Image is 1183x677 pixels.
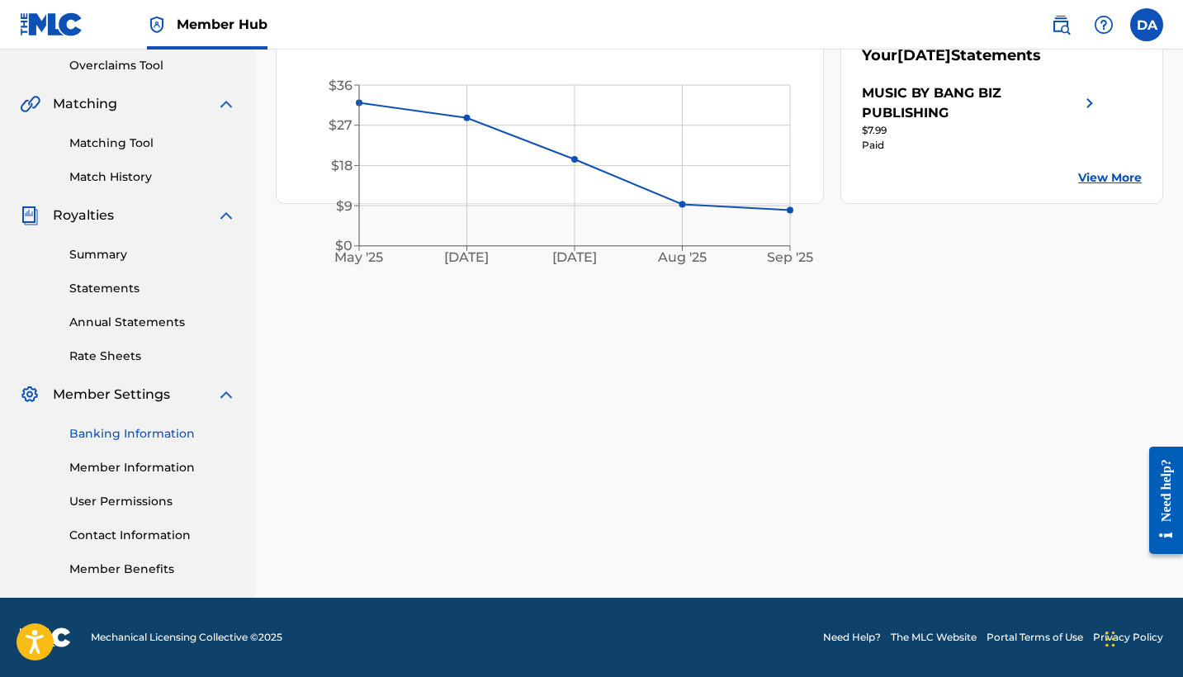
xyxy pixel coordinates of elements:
[1087,8,1120,41] div: Help
[147,15,167,35] img: Top Rightsholder
[767,249,813,265] tspan: Sep '25
[53,385,170,405] span: Member Settings
[20,94,40,114] img: Matching
[329,117,353,133] tspan: $27
[1093,630,1163,645] a: Privacy Policy
[216,94,236,114] img: expand
[20,627,71,647] img: logo
[891,630,977,645] a: The MLC Website
[20,385,40,405] img: Member Settings
[823,630,881,645] a: Need Help?
[216,206,236,225] img: expand
[69,314,236,331] a: Annual Statements
[336,198,353,214] tspan: $9
[335,249,384,265] tspan: May '25
[1080,83,1100,123] img: right chevron icon
[862,138,1100,153] div: Paid
[69,348,236,365] a: Rate Sheets
[69,135,236,152] a: Matching Tool
[862,83,1080,123] div: MUSIC BY BANG BIZ PUBLISHING
[69,561,236,578] a: Member Benefits
[445,249,490,265] tspan: [DATE]
[1105,614,1115,664] div: Drag
[216,385,236,405] img: expand
[69,280,236,297] a: Statements
[20,12,83,36] img: MLC Logo
[69,57,236,74] a: Overclaims Tool
[1094,15,1114,35] img: help
[69,527,236,544] a: Contact Information
[69,459,236,476] a: Member Information
[862,123,1100,138] div: $7.99
[1044,8,1077,41] a: Public Search
[69,246,236,263] a: Summary
[69,493,236,510] a: User Permissions
[552,249,597,265] tspan: [DATE]
[329,78,353,93] tspan: $36
[862,45,1041,67] div: Your Statements
[862,83,1100,153] a: MUSIC BY BANG BIZ PUBLISHINGright chevron icon$7.99Paid
[53,206,114,225] span: Royalties
[1078,169,1142,187] a: View More
[91,630,282,645] span: Mechanical Licensing Collective © 2025
[69,168,236,186] a: Match History
[1051,15,1071,35] img: search
[1100,598,1183,677] iframe: Chat Widget
[1137,433,1183,569] iframe: Resource Center
[69,425,236,443] a: Banking Information
[335,238,353,253] tspan: $0
[53,94,117,114] span: Matching
[987,630,1083,645] a: Portal Terms of Use
[177,15,267,34] span: Member Hub
[1130,8,1163,41] div: User Menu
[657,249,707,265] tspan: Aug '25
[20,206,40,225] img: Royalties
[331,158,353,173] tspan: $18
[897,46,951,64] span: [DATE]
